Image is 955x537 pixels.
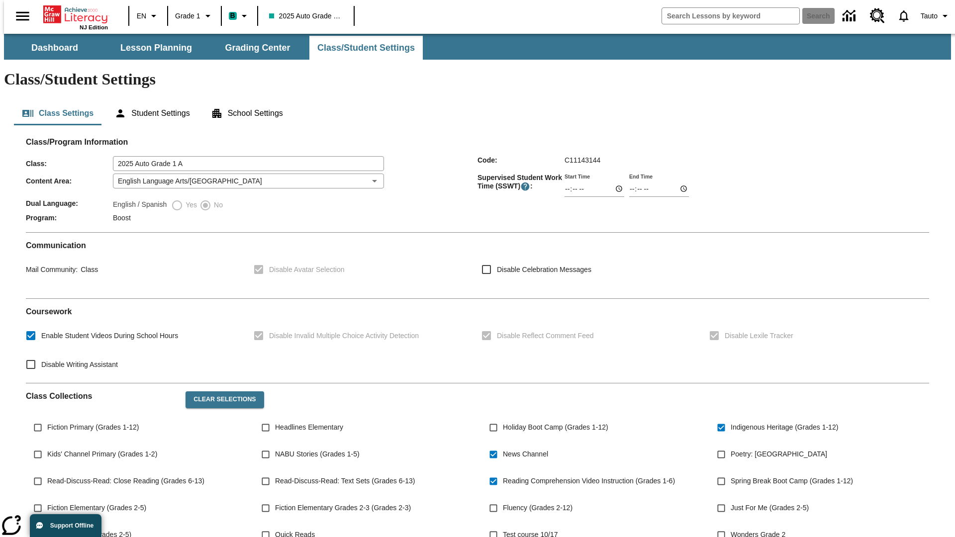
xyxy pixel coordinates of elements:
[41,359,118,370] span: Disable Writing Assistant
[309,36,423,60] button: Class/Student Settings
[106,36,206,60] button: Lesson Planning
[477,174,565,191] span: Supervised Student Work Time (SSWT) :
[731,422,838,433] span: Indigenous Heritage (Grades 1-12)
[26,266,78,273] span: Mail Community :
[275,476,415,486] span: Read-Discuss-Read: Text Sets (Grades 6-13)
[891,3,917,29] a: Notifications
[5,36,104,60] button: Dashboard
[565,173,590,180] label: Start Time
[269,265,345,275] span: Disable Avatar Selection
[503,422,608,433] span: Holiday Boot Camp (Grades 1-12)
[269,331,419,341] span: Disable Invalid Multiple Choice Activity Detection
[26,199,113,207] span: Dual Language :
[80,24,108,30] span: NJ Edition
[171,7,218,25] button: Grade: Grade 1, Select a grade
[14,101,941,125] div: Class/Student Settings
[137,11,146,21] span: EN
[208,36,307,60] button: Grading Center
[26,214,113,222] span: Program :
[497,265,591,275] span: Disable Celebration Messages
[725,331,793,341] span: Disable Lexile Tracker
[175,11,200,21] span: Grade 1
[731,449,827,459] span: Poetry: [GEOGRAPHIC_DATA]
[43,4,108,24] a: Home
[921,11,938,21] span: Tauto
[50,522,94,529] span: Support Offline
[203,101,291,125] button: School Settings
[26,307,929,375] div: Coursework
[662,8,799,24] input: search field
[106,101,197,125] button: Student Settings
[275,449,360,459] span: NABU Stories (Grades 1-5)
[47,503,146,513] span: Fiction Elementary (Grades 2-5)
[211,200,223,210] span: No
[26,241,929,290] div: Communication
[47,422,139,433] span: Fiction Primary (Grades 1-12)
[917,7,955,25] button: Profile/Settings
[113,214,131,222] span: Boost
[477,156,565,164] span: Code :
[275,422,343,433] span: Headlines Elementary
[26,147,929,224] div: Class/Program Information
[113,156,384,171] input: Class
[503,449,548,459] span: News Channel
[225,7,254,25] button: Boost Class color is teal. Change class color
[837,2,864,30] a: Data Center
[731,476,853,486] span: Spring Break Boot Camp (Grades 1-12)
[26,241,929,250] h2: Communication
[565,156,600,164] span: C11143144
[43,3,108,30] div: Home
[731,503,809,513] span: Just For Me (Grades 2-5)
[26,137,929,147] h2: Class/Program Information
[275,503,411,513] span: Fiction Elementary Grades 2-3 (Grades 2-3)
[520,181,530,191] button: Supervised Student Work Time is the timeframe when students can take LevelSet and when lessons ar...
[497,331,594,341] span: Disable Reflect Comment Feed
[26,307,929,316] h2: Course work
[26,391,178,401] h2: Class Collections
[41,331,178,341] span: Enable Student Videos During School Hours
[8,1,37,31] button: Open side menu
[113,199,167,211] label: English / Spanish
[26,160,113,168] span: Class :
[503,503,573,513] span: Fluency (Grades 2-12)
[78,266,98,273] span: Class
[629,173,653,180] label: End Time
[230,9,235,22] span: B
[186,391,264,408] button: Clear Selections
[26,177,113,185] span: Content Area :
[47,449,157,459] span: Kids' Channel Primary (Grades 1-2)
[269,11,343,21] span: 2025 Auto Grade 1 A
[183,200,197,210] span: Yes
[503,476,675,486] span: Reading Comprehension Video Instruction (Grades 1-6)
[132,7,164,25] button: Language: EN, Select a language
[30,514,101,537] button: Support Offline
[4,36,424,60] div: SubNavbar
[47,476,204,486] span: Read-Discuss-Read: Close Reading (Grades 6-13)
[4,70,951,89] h1: Class/Student Settings
[14,101,101,125] button: Class Settings
[4,34,951,60] div: SubNavbar
[113,174,384,188] div: English Language Arts/[GEOGRAPHIC_DATA]
[864,2,891,29] a: Resource Center, Will open in new tab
